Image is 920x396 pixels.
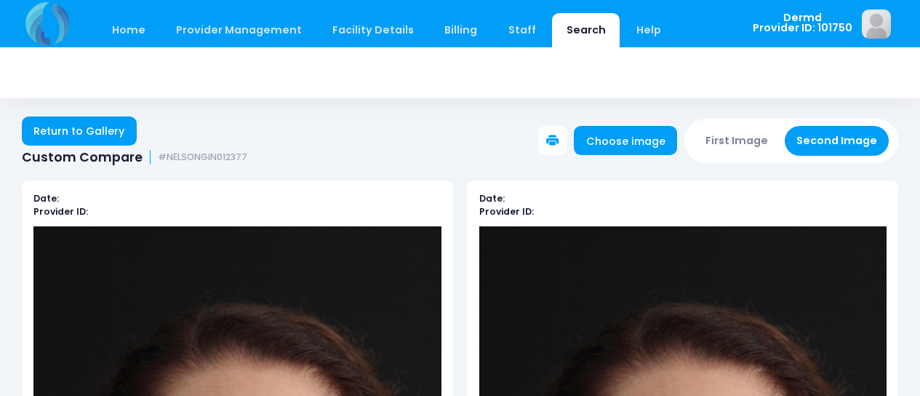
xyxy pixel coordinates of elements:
img: image [862,9,891,39]
span: Custom Compare [22,150,143,165]
b: Date: [479,192,505,205]
a: Provider Management [161,13,316,47]
a: Staff [494,13,550,47]
small: #NELSONGIN012377 [158,152,247,163]
a: Help [623,13,676,47]
b: Date: [33,192,59,205]
button: First Image [694,126,780,156]
a: Billing [431,13,492,47]
b: Provider ID: [479,205,534,218]
a: Return to Gallery [22,116,137,146]
a: Facility Details [319,13,428,47]
a: Choose image [574,126,677,155]
a: Home [97,13,159,47]
span: Dermd Provider ID: 101750 [753,12,852,33]
a: Search [552,13,620,47]
button: Second Image [785,126,889,156]
b: Provider ID: [33,205,88,218]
